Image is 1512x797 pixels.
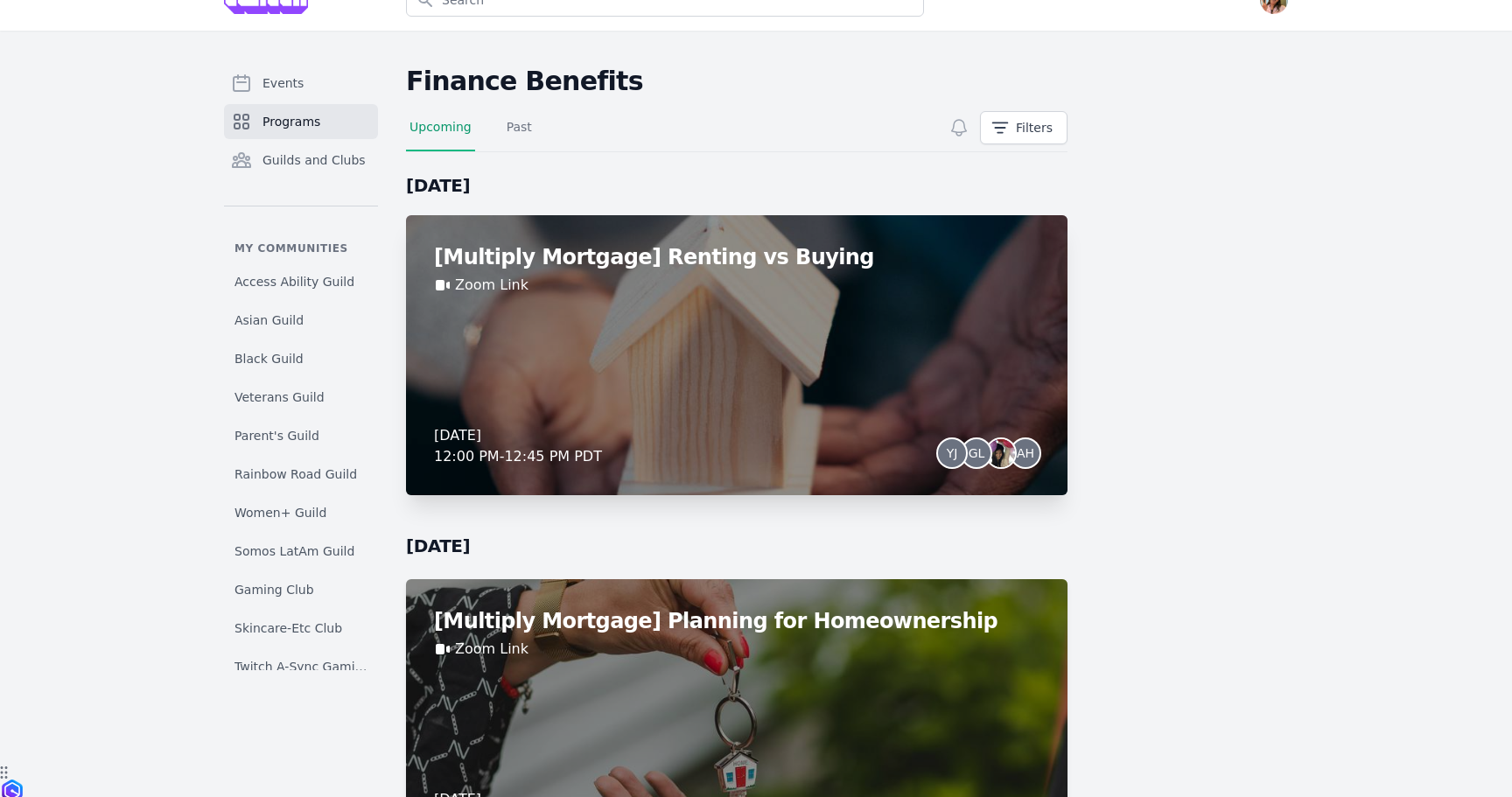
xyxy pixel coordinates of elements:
span: Programs [262,113,320,130]
span: Events [262,74,304,92]
button: Subscribe [945,114,973,142]
span: Black Guild [234,350,304,367]
h2: [Multiply Mortgage] Renting vs Buying [434,243,1039,271]
a: Zoom Link [455,275,528,296]
h2: [DATE] [406,173,1067,198]
h2: Finance Benefits [406,66,1067,97]
p: My communities [224,241,378,255]
a: Past [503,118,535,151]
a: Gaming Club [224,574,378,605]
span: Skincare-Etc Club [234,619,342,637]
nav: Sidebar [224,66,378,670]
a: Programs [224,104,378,139]
h2: [Multiply Mortgage] Planning for Homeownership [434,607,1039,635]
span: Women+ Guild [234,504,326,521]
span: Asian Guild [234,311,304,329]
a: Zoom Link [455,639,528,660]
span: YJ [947,447,958,459]
a: Skincare-Etc Club [224,612,378,644]
span: AH [1017,447,1034,459]
span: Gaming Club [234,581,314,598]
h2: [DATE] [406,534,1067,558]
a: Upcoming [406,118,475,151]
a: Rainbow Road Guild [224,458,378,490]
span: Guilds and Clubs [262,151,366,169]
a: Twitch A-Sync Gaming (TAG) Club [224,651,378,682]
span: Veterans Guild [234,388,325,406]
span: GL [969,447,985,459]
a: Access Ability Guild [224,266,378,297]
a: Somos LatAm Guild [224,535,378,567]
span: Access Ability Guild [234,273,354,290]
span: Somos LatAm Guild [234,542,354,560]
a: Veterans Guild [224,381,378,413]
button: Filters [980,111,1067,144]
a: Black Guild [224,343,378,374]
a: Events [224,66,378,101]
a: Guilds and Clubs [224,143,378,178]
span: Parent's Guild [234,427,319,444]
span: Rainbow Road Guild [234,465,357,483]
a: Parent's Guild [224,420,378,451]
a: Women+ Guild [224,497,378,528]
div: [DATE] 12:00 PM - 12:45 PM PDT [434,425,602,467]
span: Twitch A-Sync Gaming (TAG) Club [234,658,367,675]
a: Asian Guild [224,304,378,336]
a: [Multiply Mortgage] Renting vs BuyingZoom Link[DATE]12:00 PM-12:45 PM PDTYJGLAH [406,215,1067,495]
